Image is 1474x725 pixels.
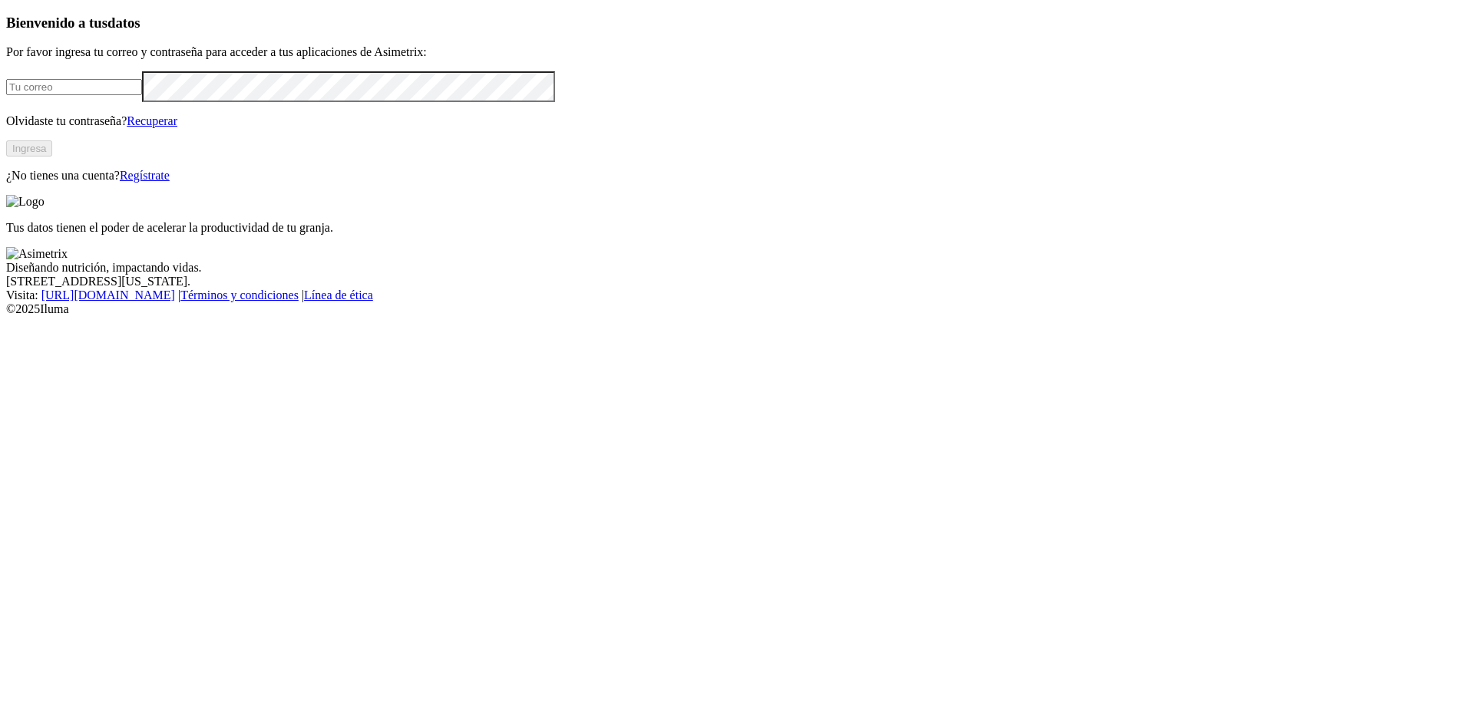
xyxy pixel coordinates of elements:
[6,15,1468,31] h3: Bienvenido a tus
[6,79,142,95] input: Tu correo
[304,288,373,302] a: Línea de ética
[6,114,1468,128] p: Olvidaste tu contraseña?
[6,247,68,261] img: Asimetrix
[6,302,1468,316] div: © 2025 Iluma
[6,140,52,157] button: Ingresa
[6,195,45,209] img: Logo
[127,114,177,127] a: Recuperar
[180,288,299,302] a: Términos y condiciones
[107,15,140,31] span: datos
[6,221,1468,235] p: Tus datos tienen el poder de acelerar la productividad de tu granja.
[6,261,1468,275] div: Diseñando nutrición, impactando vidas.
[6,169,1468,183] p: ¿No tienes una cuenta?
[6,275,1468,288] div: [STREET_ADDRESS][US_STATE].
[6,288,1468,302] div: Visita : | |
[6,45,1468,59] p: Por favor ingresa tu correo y contraseña para acceder a tus aplicaciones de Asimetrix:
[41,288,175,302] a: [URL][DOMAIN_NAME]
[120,169,170,182] a: Regístrate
